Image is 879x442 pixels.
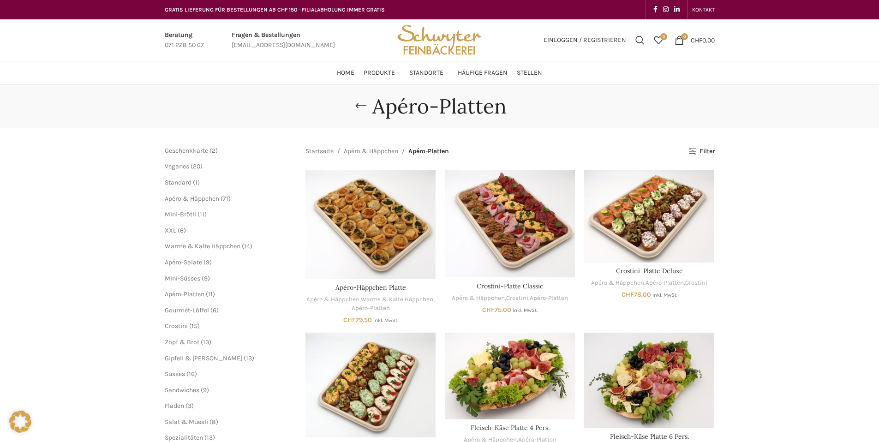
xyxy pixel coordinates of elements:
a: 0 CHF0.00 [670,31,719,49]
span: 6 [180,227,184,234]
div: , , [305,295,436,312]
span: Salat & Müesli [165,418,208,426]
span: 3 [188,402,191,410]
a: Apéro & Häppchen [344,146,398,156]
a: Warme & Kalte Häppchen [165,242,240,250]
a: Apéro & Häppchen [165,195,219,203]
span: 2 [212,147,215,155]
a: Crostini-Platte Deluxe [616,267,683,275]
span: CHF [343,316,356,324]
span: GRATIS LIEFERUNG FÜR BESTELLUNGEN AB CHF 150 - FILIALABHOLUNG IMMER GRATIS [165,6,385,13]
span: Häufige Fragen [458,69,508,78]
a: Site logo [394,36,484,43]
a: Apéro & Häppchen [591,279,644,287]
a: Facebook social link [651,3,660,16]
a: Crostini [685,279,707,287]
a: Häufige Fragen [458,64,508,82]
span: Home [337,69,354,78]
a: Apéro-Häppchen Platte [305,170,436,279]
a: Apéro-Salate [165,258,202,266]
bdi: 78.00 [622,291,651,299]
a: Standard [165,179,191,186]
span: Stellen [517,69,542,78]
a: Crostini [506,294,528,303]
a: Stellen [517,64,542,82]
span: Einloggen / Registrieren [544,37,626,43]
a: 0 [649,31,668,49]
span: 14 [244,242,250,250]
bdi: 79.50 [343,316,372,324]
a: KONTAKT [692,0,715,19]
h1: Apéro-Platten [372,94,507,119]
a: Fleisch-Käse Platte 6 Pers. [584,333,714,428]
bdi: 0.00 [691,36,715,44]
a: Fleisch-Käse Platte 4 Pers. [471,424,550,432]
a: Infobox link [232,30,335,51]
div: Meine Wunschliste [649,31,668,49]
a: Mini-Süsses [165,275,200,282]
span: Gipfeli & [PERSON_NAME] [165,354,242,362]
small: inkl. MwSt. [373,317,398,323]
a: XXL [165,227,176,234]
nav: Breadcrumb [305,146,449,156]
span: Standorte [409,69,443,78]
a: Standorte [409,64,448,82]
span: Produkte [364,69,395,78]
span: 9 [203,386,207,394]
a: Apéro-Häppchen Platte [335,283,406,292]
span: 15 [191,322,197,330]
a: Fleisch-Käse Platte 4 Pers. [445,333,575,419]
a: Go back [349,97,372,115]
span: 11 [200,210,204,218]
bdi: 75.00 [482,306,511,314]
a: Apéro-Platten [165,290,204,298]
a: Crostini-Platte Deluxe [584,170,714,262]
span: 13 [207,434,213,442]
div: , , [584,279,714,287]
a: Süsses [165,370,185,378]
a: Zopf & Brot [165,338,199,346]
span: Gourmet-Löffel [165,306,209,314]
a: Apéro-Platten [352,304,390,313]
a: Veganes [165,162,189,170]
a: Apéro-Platten [530,294,568,303]
a: Crostini [165,322,188,330]
a: Infobox link [165,30,204,51]
a: Suchen [631,31,649,49]
a: Crostini-Platte Classic [445,170,575,277]
span: Apéro-Platten [408,146,449,156]
a: Spezialitäten [165,434,203,442]
a: Produkte [364,64,400,82]
span: 16 [189,370,195,378]
a: Geschenkkarte [165,147,208,155]
span: 20 [193,162,200,170]
span: 0 [660,33,667,40]
span: 0 [681,33,688,40]
a: Startseite [305,146,334,156]
a: Crostini-Platte Vegi [305,333,436,438]
span: KONTAKT [692,6,715,13]
a: Fleisch-Käse Platte 6 Pers. [610,432,689,441]
div: Main navigation [160,64,719,82]
a: Apéro & Häppchen [452,294,505,303]
a: Crostini-Platte Classic [477,282,543,290]
span: 9 [206,258,209,266]
span: 1 [195,179,197,186]
small: inkl. MwSt. [513,307,538,313]
span: 13 [203,338,209,346]
a: Einloggen / Registrieren [539,31,631,49]
span: CHF [482,306,495,314]
span: CHF [691,36,702,44]
div: Secondary navigation [688,0,719,19]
